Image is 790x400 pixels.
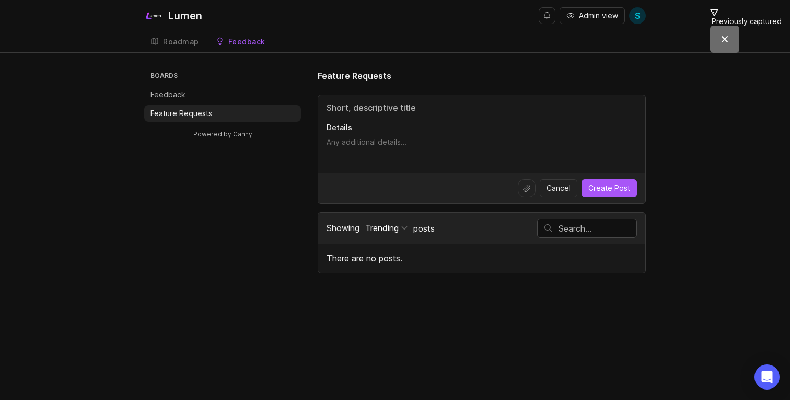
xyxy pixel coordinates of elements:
span: Admin view [579,10,618,21]
button: Cancel [540,179,577,197]
a: Powered by Canny [192,128,254,140]
div: Roadmap [163,38,199,45]
div: There are no posts. [318,244,645,273]
p: Details [327,122,637,133]
p: Feedback [150,89,185,100]
span: Cancel [547,183,571,193]
img: Lumen logo [144,6,163,25]
a: Feature Requests [144,105,301,122]
span: Create Post [588,183,630,193]
span: Showing [327,223,359,233]
div: Lumen [168,10,202,21]
p: Feature Requests [150,108,212,119]
div: Feedback [228,38,265,45]
input: Search… [559,223,636,234]
textarea: Details [327,137,637,158]
input: Title [327,101,637,114]
div: Trending [365,222,399,234]
a: Roadmap [144,31,205,53]
button: Admin view [560,7,625,24]
button: Notifications [539,7,555,24]
button: Create Post [582,179,637,197]
button: S [629,7,646,24]
h1: Feature Requests [318,70,391,82]
h3: Boards [148,70,301,84]
a: Feedback [144,86,301,103]
a: Feedback [210,31,272,53]
div: Open Intercom Messenger [754,364,780,390]
span: S [635,9,641,22]
span: posts [413,223,435,234]
button: Showing [363,221,410,235]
